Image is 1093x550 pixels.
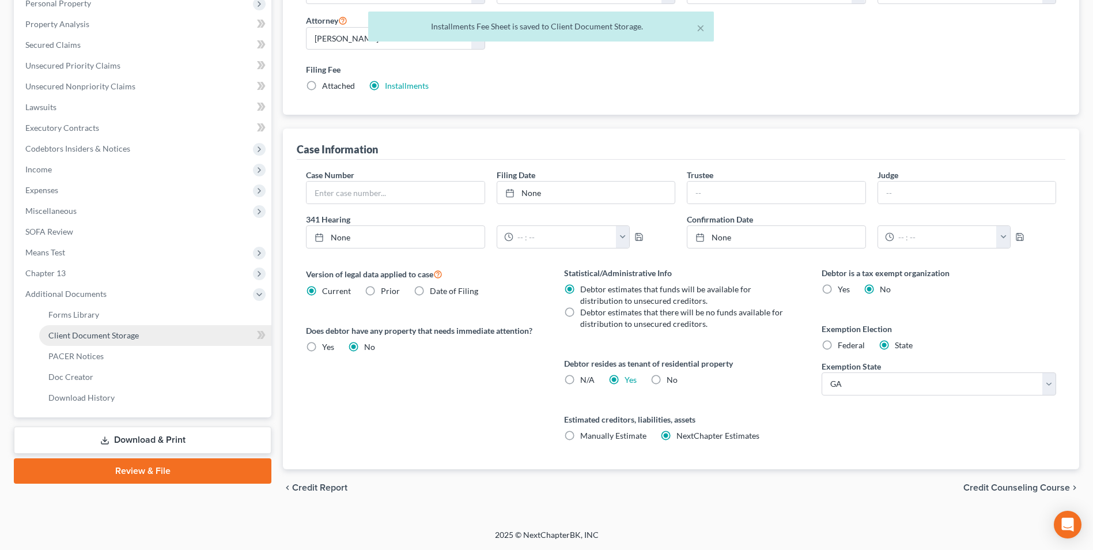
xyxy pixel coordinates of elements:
label: Statistical/Administrative Info [564,267,799,279]
span: Client Document Storage [48,330,139,340]
span: Debtor estimates that funds will be available for distribution to unsecured creditors. [580,284,751,306]
label: 341 Hearing [300,213,681,225]
input: -- : -- [894,226,997,248]
span: NextChapter Estimates [676,431,759,440]
div: Case Information [297,142,378,156]
a: SOFA Review [16,221,271,242]
a: Installments [385,81,429,91]
div: Installments Fee Sheet is saved to Client Document Storage. [377,21,705,32]
label: Estimated creditors, liabilities, assets [564,413,799,425]
span: Current [322,286,351,296]
label: Filing Fee [306,63,1056,76]
label: Confirmation Date [681,213,1062,225]
span: No [880,284,891,294]
div: 2025 © NextChapterBK, INC [218,529,875,550]
span: Prior [381,286,400,296]
a: Unsecured Nonpriority Claims [16,76,271,97]
a: None [687,226,865,248]
label: Debtor resides as tenant of residential property [564,357,799,370]
a: Download History [39,387,271,408]
span: Expenses [25,185,58,195]
span: Income [25,164,52,174]
div: Open Intercom Messenger [1054,511,1081,538]
span: Doc Creator [48,372,93,382]
input: -- [878,182,1056,204]
span: PACER Notices [48,351,104,361]
a: Download & Print [14,427,271,454]
span: Secured Claims [25,40,81,50]
span: Credit Report [292,483,347,492]
button: Credit Counseling Course chevron_right [963,483,1079,492]
label: Trustee [687,169,713,181]
span: Forms Library [48,310,99,319]
label: Does debtor have any property that needs immediate attention? [306,325,540,337]
input: -- : -- [513,226,617,248]
a: Forms Library [39,304,271,325]
span: Executory Contracts [25,123,99,133]
span: N/A [580,375,595,385]
a: Lawsuits [16,97,271,118]
label: Filing Date [497,169,535,181]
button: chevron_left Credit Report [283,483,347,492]
label: Debtor is a tax exempt organization [822,267,1056,279]
a: Doc Creator [39,367,271,387]
span: Attached [322,81,355,91]
span: Manually Estimate [580,431,646,440]
span: Debtor estimates that there will be no funds available for distribution to unsecured creditors. [580,307,783,329]
span: Miscellaneous [25,206,77,216]
a: PACER Notices [39,346,271,367]
a: None [497,182,675,204]
label: Judge [878,169,898,181]
span: Download History [48,393,115,402]
span: Yes [322,342,334,352]
label: Exemption State [822,360,881,372]
button: × [697,21,705,35]
a: Unsecured Priority Claims [16,55,271,76]
a: Executory Contracts [16,118,271,138]
span: Unsecured Nonpriority Claims [25,81,135,91]
span: No [667,375,678,385]
i: chevron_left [283,483,292,492]
span: Lawsuits [25,102,56,112]
input: -- [687,182,865,204]
span: Yes [838,284,850,294]
span: SOFA Review [25,227,73,236]
span: Unsecured Priority Claims [25,61,120,70]
a: Yes [625,375,637,385]
span: Date of Filing [430,286,478,296]
input: Enter case number... [307,182,484,204]
span: State [895,340,913,350]
i: chevron_right [1070,483,1079,492]
a: None [307,226,484,248]
span: Credit Counseling Course [963,483,1070,492]
a: Client Document Storage [39,325,271,346]
span: Additional Documents [25,289,107,299]
span: Means Test [25,247,65,257]
label: Exemption Election [822,323,1056,335]
label: Version of legal data applied to case [306,267,540,281]
label: Case Number [306,169,354,181]
a: Review & File [14,458,271,484]
span: Codebtors Insiders & Notices [25,144,130,153]
span: Chapter 13 [25,268,66,278]
span: No [364,342,375,352]
span: Federal [838,340,865,350]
